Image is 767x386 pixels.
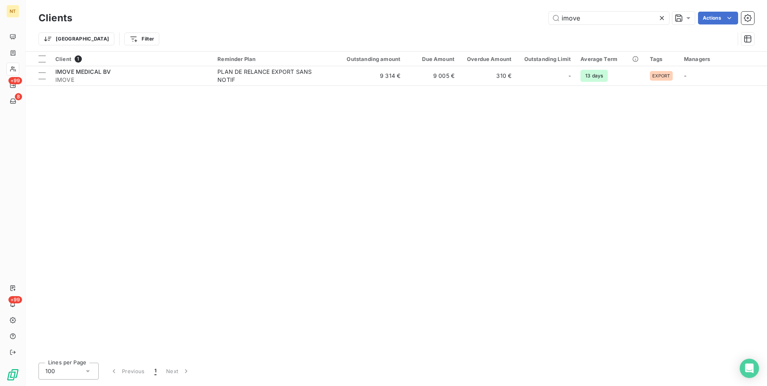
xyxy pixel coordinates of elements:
[105,363,150,380] button: Previous
[75,55,82,63] span: 1
[521,56,571,62] div: Outstanding Limit
[55,68,111,75] span: IMOVE MEDICAL BV
[8,77,22,84] span: +99
[568,72,571,80] span: -
[150,363,161,380] button: 1
[459,66,516,85] td: 310 €
[650,56,674,62] div: Tags
[652,73,670,78] span: EXPORT
[333,56,400,62] div: Outstanding amount
[8,296,22,303] span: +99
[580,56,640,62] div: Average Term
[684,72,686,79] span: -
[39,33,114,45] button: [GEOGRAPHIC_DATA]
[549,12,669,24] input: Search
[405,66,459,85] td: 9 005 €
[698,12,738,24] button: Actions
[161,363,195,380] button: Next
[6,5,19,18] div: NT
[39,11,72,25] h3: Clients
[464,56,511,62] div: Overdue Amount
[15,93,22,100] span: 8
[217,68,318,84] div: PLAN DE RELANCE EXPORT SANS NOTIF
[410,56,455,62] div: Due Amount
[124,33,159,45] button: Filter
[580,70,608,82] span: 13 days
[684,56,762,62] div: Managers
[217,56,324,62] div: Reminder Plan
[55,76,208,84] span: IMOVE
[6,368,19,381] img: Logo LeanPay
[740,359,759,378] div: Open Intercom Messenger
[45,367,55,375] span: 100
[329,66,405,85] td: 9 314 €
[55,56,71,62] span: Client
[154,367,156,375] span: 1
